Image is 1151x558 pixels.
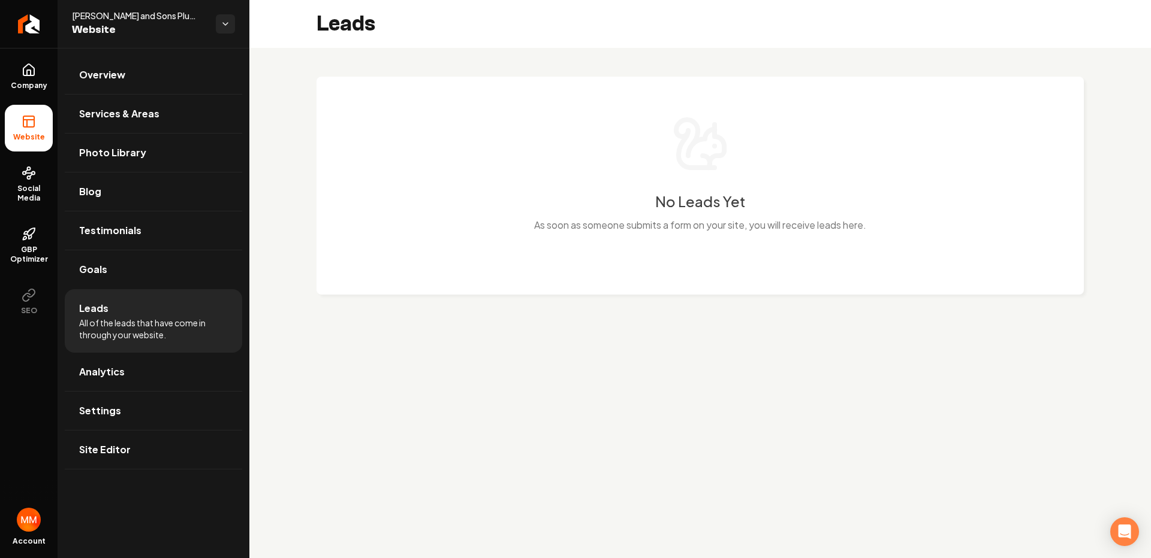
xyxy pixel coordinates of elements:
span: Overview [79,68,125,82]
a: Company [5,53,53,100]
button: Open user button [17,508,41,532]
span: Blog [79,184,101,199]
a: Site Editor [65,430,242,469]
span: Settings [79,404,121,418]
span: Services & Areas [79,107,159,121]
h2: Leads [317,12,375,36]
a: GBP Optimizer [5,217,53,274]
span: GBP Optimizer [5,245,53,264]
a: Blog [65,172,242,211]
img: Matthew Meyer [17,508,41,532]
span: All of the leads that have come in through your website. [79,317,228,341]
p: As soon as someone submits a form on your site, you will receive leads here. [534,218,866,232]
button: SEO [5,278,53,325]
span: Goals [79,262,107,277]
span: Account [13,536,46,546]
span: Social Media [5,184,53,203]
span: Testimonials [79,223,141,238]
a: Analytics [65,353,242,391]
a: Overview [65,56,242,94]
span: Company [6,81,52,90]
a: Goals [65,250,242,289]
a: Social Media [5,156,53,213]
a: Photo Library [65,134,242,172]
a: Testimonials [65,211,242,250]
span: Site Editor [79,442,131,457]
span: Leads [79,301,109,316]
span: Website [8,132,50,142]
a: Services & Areas [65,95,242,133]
span: [PERSON_NAME] and Sons Plumbing & Water Heaters Inc [72,10,206,22]
span: SEO [16,306,42,316]
a: Settings [65,392,242,430]
div: Open Intercom Messenger [1110,517,1139,546]
span: Website [72,22,206,38]
span: Analytics [79,365,125,379]
img: Rebolt Logo [18,14,40,34]
span: Photo Library [79,145,146,160]
h3: No Leads Yet [655,192,745,211]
